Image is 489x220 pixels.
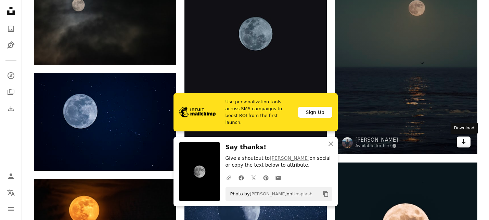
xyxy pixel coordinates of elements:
a: Home — Unsplash [4,4,18,19]
a: Available for hire [356,143,398,149]
a: Illustrations [4,38,18,52]
h3: Say thanks! [226,142,332,152]
a: Share on Pinterest [260,171,272,184]
a: Share on Twitter [247,171,260,184]
span: Use personalization tools across SMS campaigns to boost ROI from the first launch. [226,99,293,126]
img: moon photography [34,73,176,171]
a: Collections [4,85,18,99]
a: [PERSON_NAME] [250,191,287,196]
a: [PERSON_NAME] [356,137,398,143]
a: Download History [4,102,18,115]
a: moon photography [34,118,176,125]
button: Language [4,186,18,199]
a: A full moon is seen in the night sky [184,30,327,36]
img: Go to Gabriel Tovar's profile [342,137,353,148]
a: Unsplash [292,191,312,196]
a: Download [457,137,471,147]
img: file-1690386555781-336d1949dad1image [179,107,216,117]
a: body of water during sunset [335,44,477,50]
a: full moon in the night sky [34,14,176,20]
div: Sign Up [298,107,332,118]
a: Share on Facebook [235,171,247,184]
div: Download [451,123,478,134]
a: Share over email [272,171,284,184]
a: Use personalization tools across SMS campaigns to boost ROI from the first launch.Sign Up [173,93,338,131]
a: [PERSON_NAME] [270,155,309,161]
a: Log in / Sign up [4,169,18,183]
a: Photos [4,22,18,36]
button: Copy to clipboard [320,188,332,200]
p: Give a shoutout to on social or copy the text below to attribute. [226,155,332,169]
span: Photo by on [227,189,313,199]
button: Menu [4,202,18,216]
a: Explore [4,69,18,82]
